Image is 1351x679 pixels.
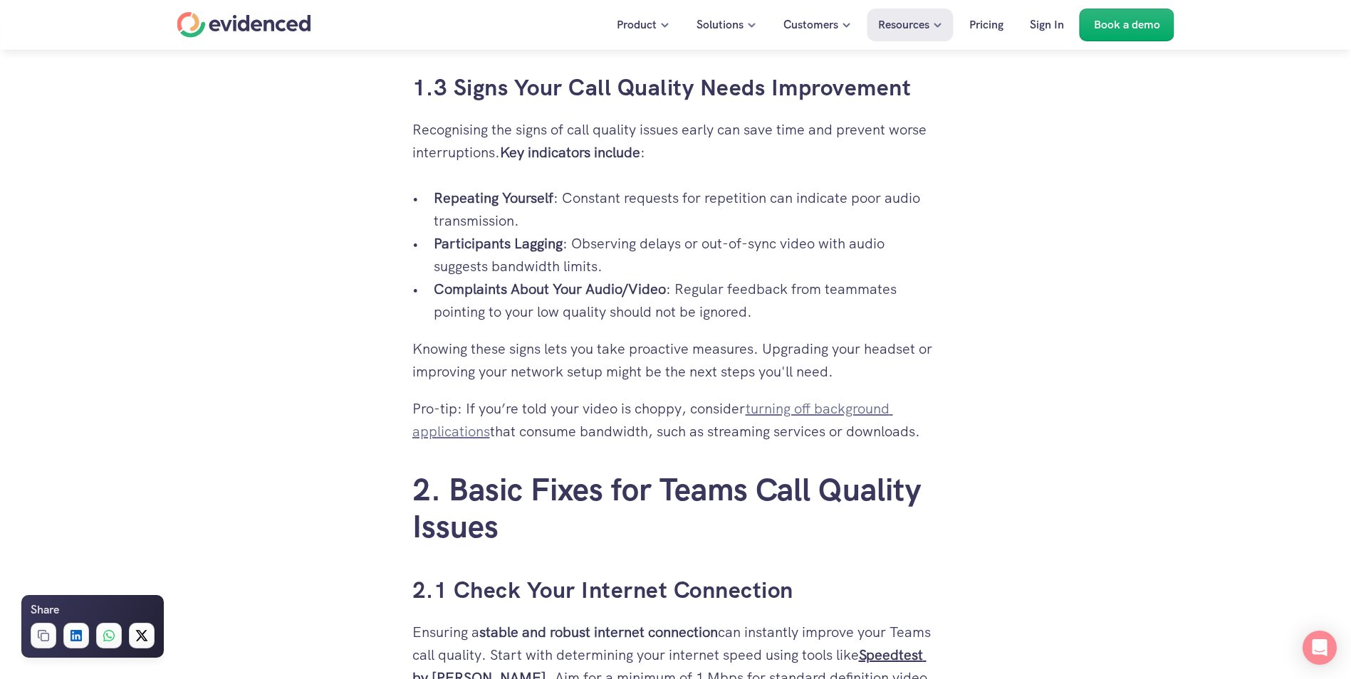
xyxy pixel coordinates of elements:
p: : Regular feedback from teammates pointing to your low quality should not be ignored. [434,278,939,323]
a: Book a demo [1080,9,1174,41]
p: : Observing delays or out-of-sync video with audio suggests bandwidth limits. [434,232,939,278]
p: Resources [878,16,929,34]
p: Recognising the signs of call quality issues early can save time and prevent worse interruptions. : [412,118,939,164]
p: Book a demo [1094,16,1160,34]
h6: Share [31,601,59,619]
strong: Participants Lagging [434,234,563,253]
a: Pricing [959,9,1014,41]
a: 2.1 Check Your Internet Connection [412,575,793,605]
a: 2. Basic Fixes for Teams Call Quality Issues [412,469,929,547]
p: : Constant requests for repetition can indicate poor audio transmission. [434,186,939,232]
strong: stable and robust internet connection [479,623,718,641]
p: Pro-tip: If you’re told your video is choppy, consider that consume bandwidth, such as streaming ... [412,397,939,443]
p: Product [617,16,657,34]
a: turning off background applications [412,399,893,441]
p: Customers [783,16,838,34]
strong: Repeating Yourself [434,189,553,207]
div: Open Intercom Messenger [1303,631,1337,665]
a: Sign In [1019,9,1075,41]
strong: Key indicators include [500,143,640,162]
p: Pricing [969,16,1003,34]
p: Knowing these signs lets you take proactive measures. Upgrading your headset or improving your ne... [412,337,939,383]
p: Sign In [1030,16,1064,34]
a: Home [177,12,311,38]
strong: Complaints About Your Audio/Video [434,280,666,298]
p: Solutions [697,16,744,34]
